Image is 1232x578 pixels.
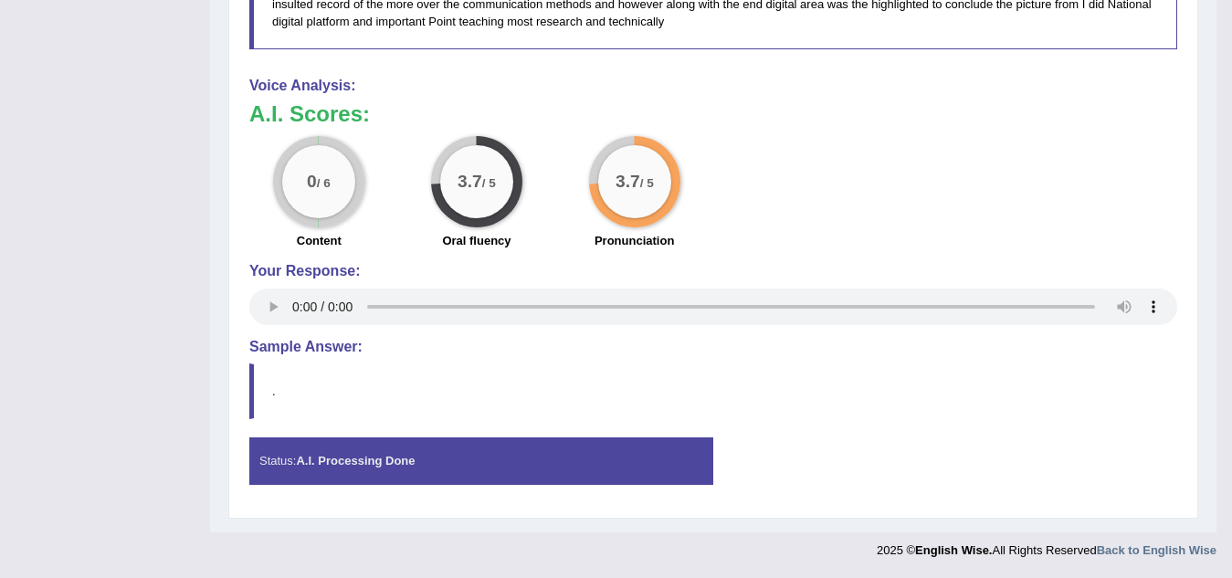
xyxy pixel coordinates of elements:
[307,172,317,192] big: 0
[249,263,1177,279] h4: Your Response:
[296,454,415,468] strong: A.I. Processing Done
[297,232,342,249] label: Content
[639,176,653,190] small: / 5
[482,176,496,190] small: / 5
[249,363,1177,419] blockquote: .
[595,232,674,249] label: Pronunciation
[249,78,1177,94] h4: Voice Analysis:
[442,232,511,249] label: Oral fluency
[877,532,1216,559] div: 2025 © All Rights Reserved
[249,101,370,126] b: A.I. Scores:
[317,176,331,190] small: / 6
[249,437,713,484] div: Status:
[915,543,992,557] strong: English Wise.
[458,172,482,192] big: 3.7
[1097,543,1216,557] a: Back to English Wise
[249,339,1177,355] h4: Sample Answer:
[616,172,640,192] big: 3.7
